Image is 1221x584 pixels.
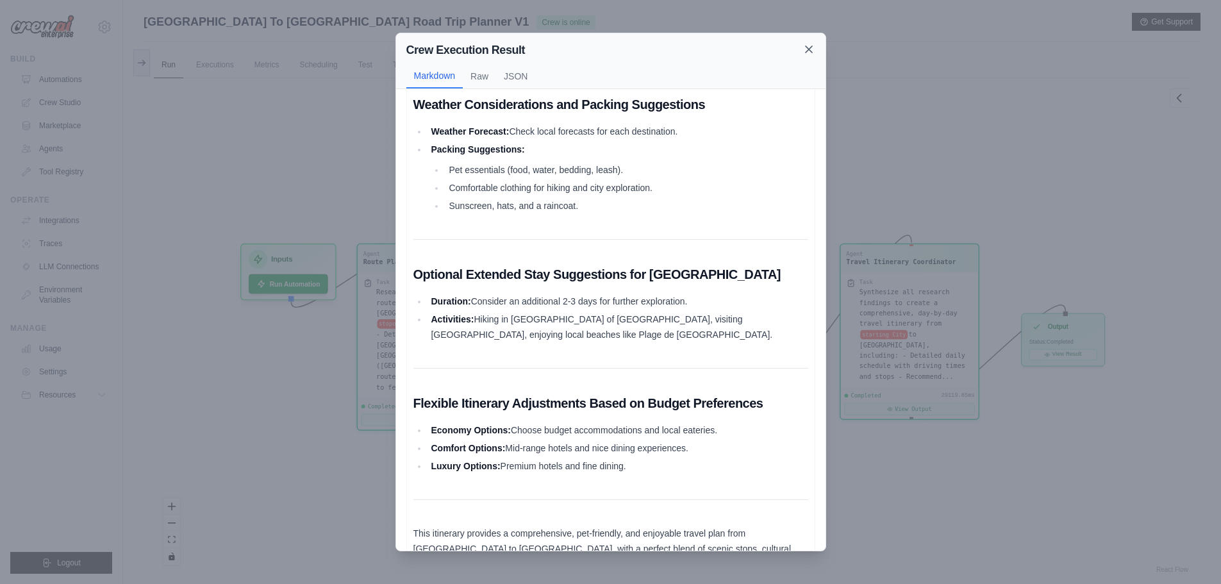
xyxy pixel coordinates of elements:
strong: Weather Forecast: [431,126,509,137]
h2: Flexible Itinerary Adjustments Based on Budget Preferences [413,394,808,412]
strong: Activities: [431,314,474,324]
li: Sunscreen, hats, and a raincoat. [445,198,808,213]
li: Consider an additional 2-3 days for further exploration. [428,294,808,309]
button: JSON [496,64,535,88]
h2: Optional Extended Stay Suggestions for [GEOGRAPHIC_DATA] [413,265,808,283]
button: Markdown [406,64,463,88]
li: Premium hotels and fine dining. [428,458,808,474]
strong: Comfort Options: [431,443,505,453]
button: Raw [463,64,496,88]
strong: Luxury Options: [431,461,500,471]
strong: Economy Options: [431,425,510,435]
h2: Weather Considerations and Packing Suggestions [413,96,808,113]
li: Check local forecasts for each destination. [428,124,808,139]
strong: Packing Suggestions: [431,144,524,154]
li: Pet essentials (food, water, bedding, leash). [445,162,808,178]
li: Choose budget accommodations and local eateries. [428,422,808,438]
p: This itinerary provides a comprehensive, pet-friendly, and enjoyable travel plan from [GEOGRAPHIC... [413,526,808,572]
li: Mid-range hotels and nice dining experiences. [428,440,808,456]
li: Hiking in [GEOGRAPHIC_DATA] of [GEOGRAPHIC_DATA], visiting [GEOGRAPHIC_DATA], enjoying local beac... [428,312,808,342]
strong: Duration: [431,296,470,306]
li: Comfortable clothing for hiking and city exploration. [445,180,808,196]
